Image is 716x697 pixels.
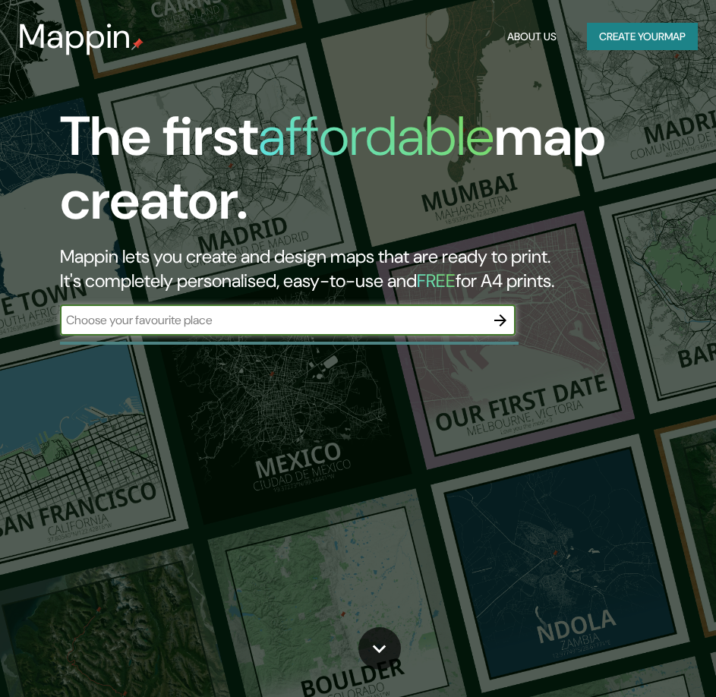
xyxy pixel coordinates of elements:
[60,105,632,244] h1: The first map creator.
[131,38,144,50] img: mappin-pin
[587,23,698,51] button: Create yourmap
[60,244,632,293] h2: Mappin lets you create and design maps that are ready to print. It's completely personalised, eas...
[417,269,456,292] h5: FREE
[581,638,699,680] iframe: Help widget launcher
[18,17,131,56] h3: Mappin
[60,311,485,329] input: Choose your favourite place
[501,23,563,51] button: About Us
[258,101,494,172] h1: affordable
